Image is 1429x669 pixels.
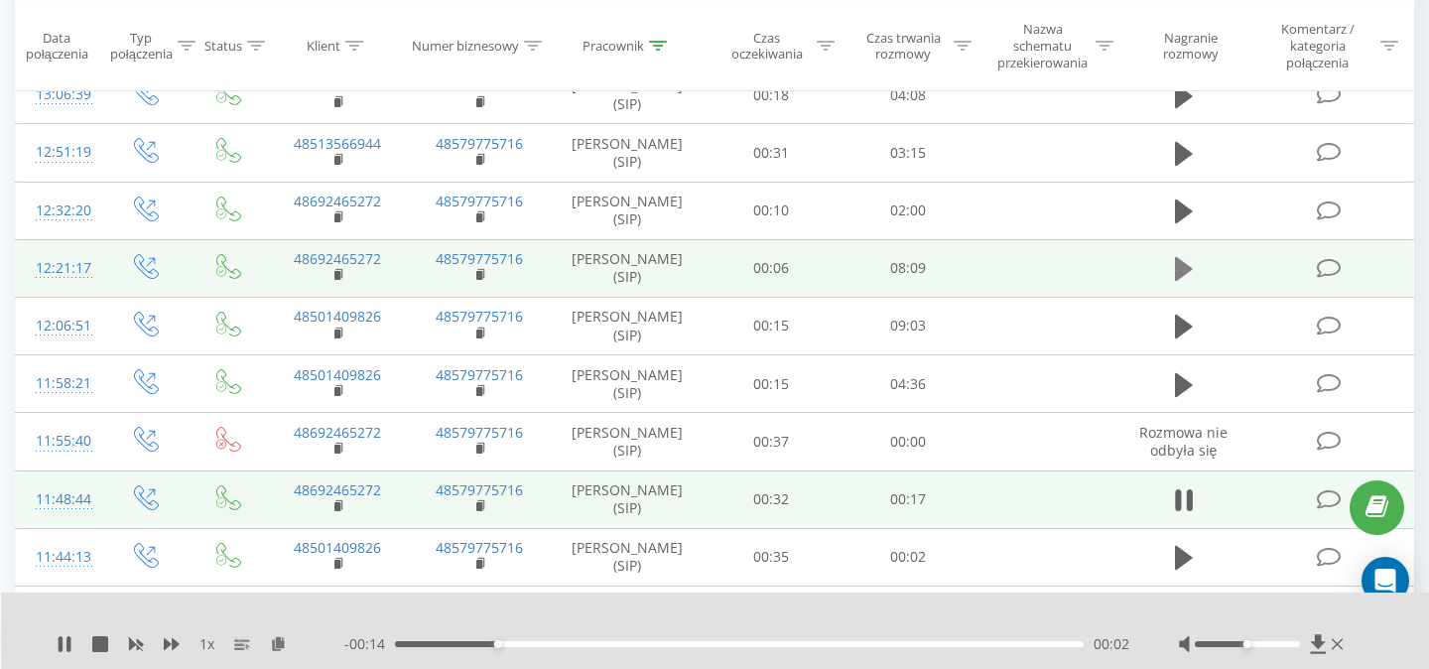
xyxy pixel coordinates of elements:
td: 00:35 [704,528,841,586]
div: 12:06:51 [36,307,83,345]
td: 04:36 [840,355,976,413]
a: 48692465272 [294,249,381,268]
td: 00:17 [840,470,976,528]
td: 00:32 [704,470,841,528]
div: 12:32:20 [36,192,83,230]
a: 48501409826 [294,538,381,557]
td: 00:31 [704,586,841,643]
td: 00:37 [704,413,841,470]
a: 48692465272 [294,423,381,442]
td: [PERSON_NAME] (SIP) [551,586,704,643]
a: 48501409826 [294,365,381,384]
td: 03:15 [840,124,976,182]
div: 11:55:40 [36,422,83,461]
td: 00:06 [704,239,841,297]
td: 09:03 [840,297,976,354]
div: Open Intercom Messenger [1362,557,1409,604]
td: 00:02 [840,528,976,586]
td: 08:09 [840,239,976,297]
td: 00:07 [840,586,976,643]
div: 11:48:44 [36,480,83,519]
div: 12:21:17 [36,249,83,288]
a: 48579775716 [436,480,523,499]
td: [PERSON_NAME] (SIP) [551,413,704,470]
div: Accessibility label [494,640,502,648]
div: 12:51:19 [36,133,83,172]
a: 48501409826 [294,307,381,326]
div: Nagranie rozmowy [1136,29,1244,63]
span: 1 x [199,634,214,654]
div: Czas trwania rozmowy [857,29,949,63]
a: 48579775716 [436,365,523,384]
td: [PERSON_NAME] (SIP) [551,355,704,413]
td: 00:15 [704,297,841,354]
td: 02:00 [840,182,976,239]
a: 48579775716 [436,192,523,210]
a: 48692465272 [294,192,381,210]
div: 13:06:39 [36,75,83,114]
div: Numer biznesowy [412,38,519,55]
div: Klient [307,38,340,55]
span: 00:02 [1094,634,1129,654]
a: 48513566944 [294,76,381,95]
div: Typ połączenia [110,29,173,63]
td: [PERSON_NAME] (SIP) [551,470,704,528]
td: 00:00 [840,413,976,470]
td: 00:15 [704,355,841,413]
td: 00:31 [704,124,841,182]
td: [PERSON_NAME] (SIP) [551,67,704,124]
a: 48579775716 [436,134,523,153]
td: 00:18 [704,67,841,124]
td: [PERSON_NAME] (SIP) [551,124,704,182]
div: Data połączenia [16,29,97,63]
span: - 00:14 [344,634,395,654]
td: 04:08 [840,67,976,124]
div: Pracownik [583,38,644,55]
div: Accessibility label [1243,640,1251,648]
a: 48513566944 [294,134,381,153]
a: 48579775716 [436,76,523,95]
div: 11:44:13 [36,538,83,577]
div: Nazwa schematu przekierowania [994,21,1091,71]
td: [PERSON_NAME] (SIP) [551,239,704,297]
a: 48579775716 [436,307,523,326]
td: [PERSON_NAME] (SIP) [551,528,704,586]
a: 48692465272 [294,480,381,499]
td: 00:10 [704,182,841,239]
span: Rozmowa nie odbyła się [1139,423,1228,460]
td: [PERSON_NAME] (SIP) [551,182,704,239]
div: Status [204,38,242,55]
div: 11:58:21 [36,364,83,403]
td: [PERSON_NAME] (SIP) [551,297,704,354]
a: 48579775716 [436,538,523,557]
div: Komentarz / kategoria połączenia [1259,21,1375,71]
a: 48579775716 [436,249,523,268]
div: Czas oczekiwania [721,29,813,63]
a: 48579775716 [436,423,523,442]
